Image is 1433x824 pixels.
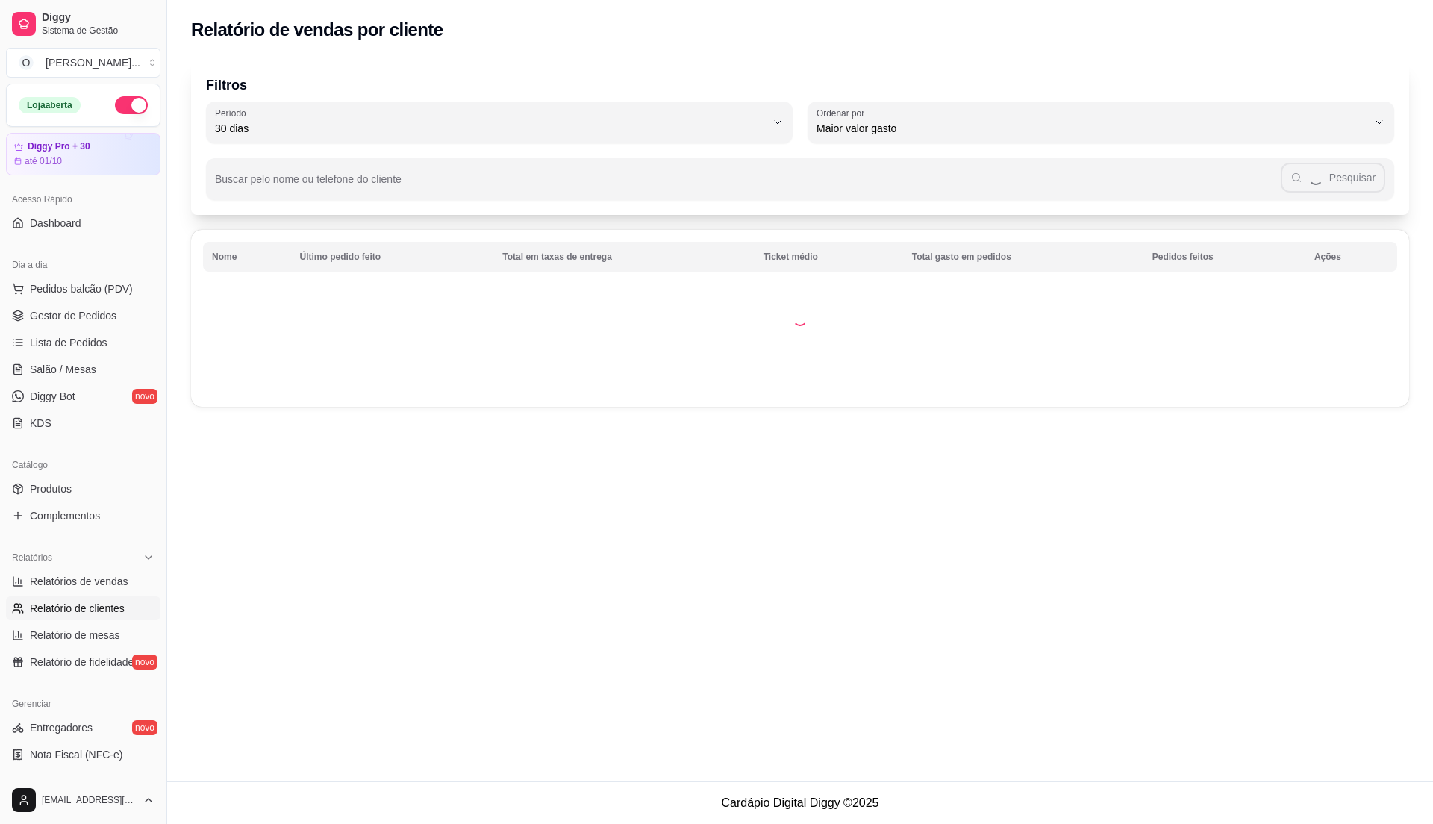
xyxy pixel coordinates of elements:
span: Salão / Mesas [30,362,96,377]
a: DiggySistema de Gestão [6,6,160,42]
a: Relatório de mesas [6,623,160,647]
span: Relatórios [12,552,52,564]
a: Nota Fiscal (NFC-e) [6,743,160,767]
span: Controle de caixa [30,774,111,789]
a: Produtos [6,477,160,501]
span: Maior valor gasto [817,121,1367,136]
button: Pedidos balcão (PDV) [6,277,160,301]
h2: Relatório de vendas por cliente [191,18,443,42]
div: Catálogo [6,453,160,477]
div: Loja aberta [19,97,81,113]
span: O [19,55,34,70]
a: Complementos [6,504,160,528]
div: Loading [793,311,808,326]
span: Complementos [30,508,100,523]
button: Período30 dias [206,102,793,143]
button: [EMAIL_ADDRESS][DOMAIN_NAME] [6,782,160,818]
a: Relatório de fidelidadenovo [6,650,160,674]
a: Relatório de clientes [6,596,160,620]
a: Gestor de Pedidos [6,304,160,328]
div: [PERSON_NAME] ... [46,55,140,70]
a: KDS [6,411,160,435]
span: [EMAIL_ADDRESS][DOMAIN_NAME] [42,794,137,806]
a: Diggy Pro + 30até 01/10 [6,133,160,175]
span: Entregadores [30,720,93,735]
span: Sistema de Gestão [42,25,154,37]
a: Entregadoresnovo [6,716,160,740]
a: Lista de Pedidos [6,331,160,355]
span: Produtos [30,481,72,496]
article: Diggy Pro + 30 [28,141,90,152]
span: Relatório de mesas [30,628,120,643]
span: Lista de Pedidos [30,335,107,350]
a: Relatórios de vendas [6,569,160,593]
button: Select a team [6,48,160,78]
span: Nota Fiscal (NFC-e) [30,747,122,762]
span: KDS [30,416,51,431]
span: Gestor de Pedidos [30,308,116,323]
span: Relatório de fidelidade [30,655,134,669]
span: Diggy [42,11,154,25]
p: Filtros [206,75,1394,96]
span: Relatórios de vendas [30,574,128,589]
span: Dashboard [30,216,81,231]
div: Gerenciar [6,692,160,716]
footer: Cardápio Digital Diggy © 2025 [167,781,1433,824]
div: Acesso Rápido [6,187,160,211]
span: 30 dias [215,121,766,136]
a: Controle de caixa [6,770,160,793]
div: Dia a dia [6,253,160,277]
label: Período [215,107,251,119]
span: Pedidos balcão (PDV) [30,281,133,296]
a: Dashboard [6,211,160,235]
span: Diggy Bot [30,389,75,404]
article: até 01/10 [25,155,62,167]
span: Relatório de clientes [30,601,125,616]
a: Diggy Botnovo [6,384,160,408]
input: Buscar pelo nome ou telefone do cliente [215,178,1281,193]
a: Salão / Mesas [6,358,160,381]
button: Ordenar porMaior valor gasto [808,102,1394,143]
label: Ordenar por [817,107,870,119]
button: Alterar Status [115,96,148,114]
